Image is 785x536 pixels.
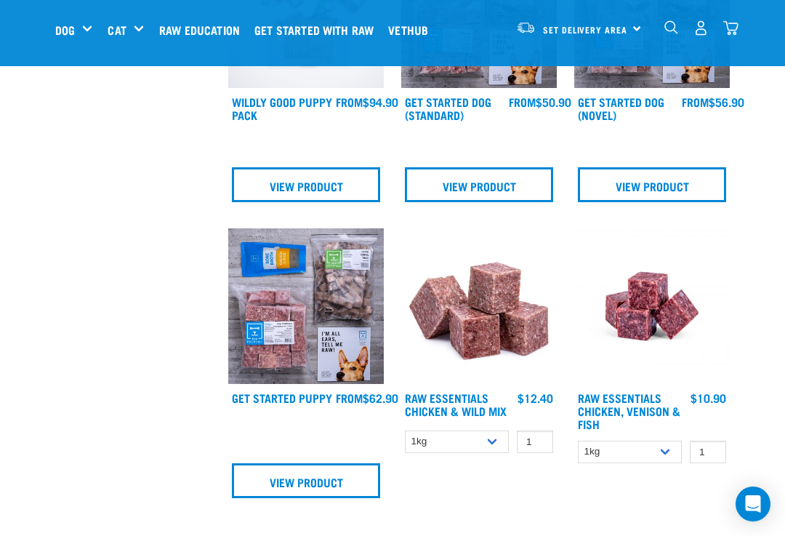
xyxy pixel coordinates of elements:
div: $50.90 [509,95,571,108]
a: View Product [232,167,380,202]
span: FROM [336,394,363,401]
a: Raw Education [156,1,251,59]
a: Get started with Raw [251,1,385,59]
span: FROM [682,98,709,105]
img: home-icon@2x.png [723,20,738,36]
span: FROM [336,98,363,105]
span: FROM [509,98,536,105]
img: Chicken Venison mix 1655 [574,228,730,384]
a: Dog [55,21,75,39]
a: Wildly Good Puppy Pack [232,98,332,118]
div: $10.90 [691,391,726,404]
div: $12.40 [518,391,553,404]
img: home-icon-1@2x.png [664,20,678,34]
a: View Product [405,167,553,202]
input: 1 [690,441,726,463]
img: Pile Of Cubed Chicken Wild Meat Mix [401,228,557,384]
div: $56.90 [682,95,744,108]
img: user.png [693,20,709,36]
input: 1 [517,431,553,453]
img: NPS Puppy Update [228,228,384,384]
img: van-moving.png [516,21,536,34]
div: $94.90 [336,95,398,108]
a: Vethub [385,1,439,59]
a: View Product [578,167,726,202]
div: $62.90 [336,391,398,404]
a: Get Started Dog (Novel) [578,98,664,118]
a: Raw Essentials Chicken & Wild Mix [405,394,507,414]
a: Raw Essentials Chicken, Venison & Fish [578,394,680,427]
a: Cat [108,21,126,39]
a: View Product [232,463,380,498]
a: Get Started Puppy [232,394,332,401]
span: Set Delivery Area [543,27,627,32]
div: Open Intercom Messenger [736,487,770,521]
a: Get Started Dog (Standard) [405,98,491,118]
